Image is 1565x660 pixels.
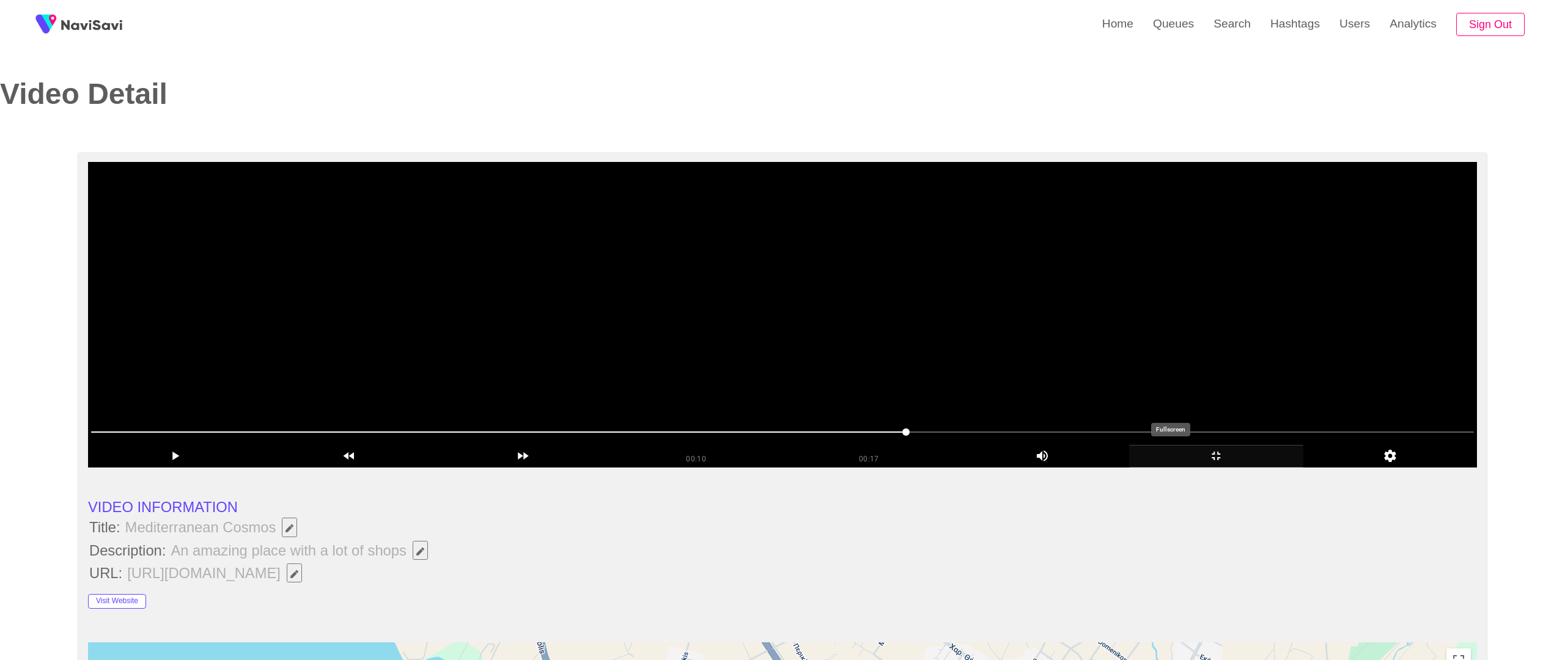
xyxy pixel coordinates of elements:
span: [URL][DOMAIN_NAME] [126,562,309,584]
span: Edit Field [289,570,300,578]
img: fireSpot [61,18,122,31]
button: Visit Website [88,594,146,609]
img: fireSpot [31,9,61,40]
div: add [1303,445,1478,467]
li: VIDEO INFORMATION [88,499,1477,515]
span: Mediterranean Cosmos [124,516,305,538]
span: 00:10 [686,455,706,463]
button: Edit Field [287,563,302,582]
span: Edit Field [415,548,425,555]
button: Edit Field [413,541,428,560]
span: Title: [88,519,122,535]
a: Visit Website [88,590,146,606]
button: Edit Field [282,518,297,537]
div: add [262,445,436,467]
span: An amazing place with a lot of shops [169,540,435,561]
div: add [436,445,610,467]
div: add [1129,445,1303,467]
span: Edit Field [284,524,295,532]
div: add [88,445,262,467]
span: 00:17 [859,455,879,463]
span: URL: [88,565,123,581]
button: Sign Out [1456,13,1525,37]
span: Description: [88,542,167,559]
div: add [956,445,1130,464]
